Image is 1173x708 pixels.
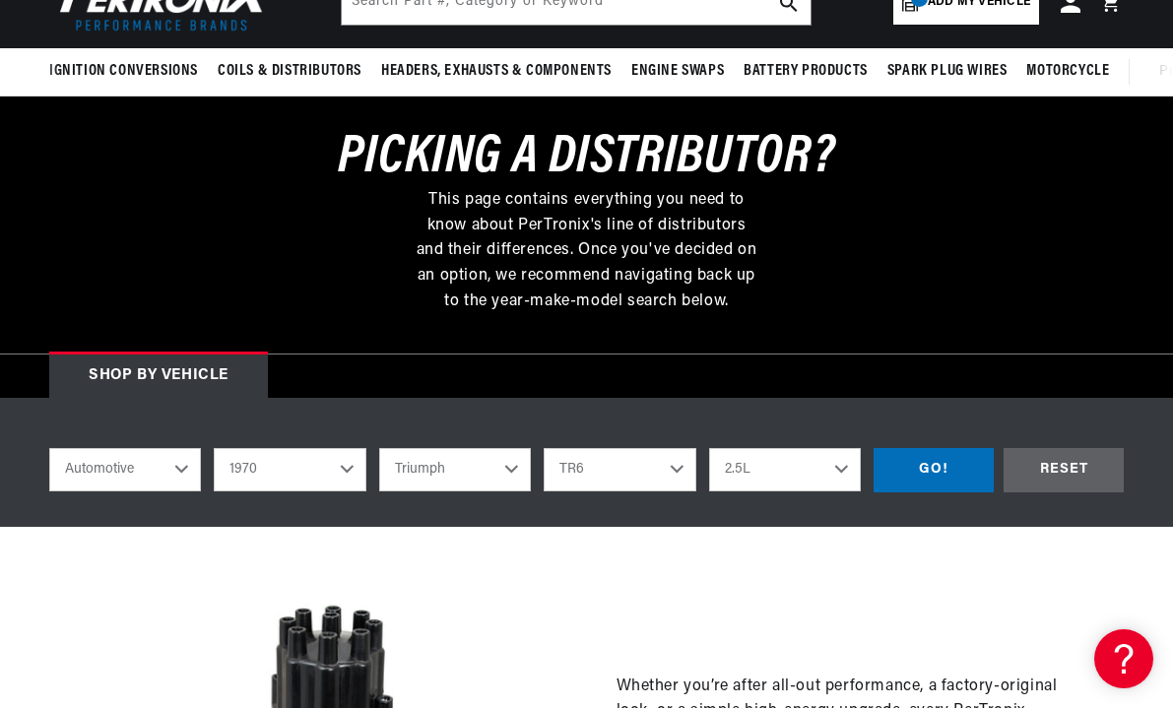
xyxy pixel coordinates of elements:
span: Coils & Distributors [218,61,361,82]
summary: Headers, Exhausts & Components [371,48,621,95]
span: Engine Swaps [631,61,724,82]
h3: Picking a Distributor? [338,136,835,182]
span: Ignition Conversions [49,61,198,82]
select: Model [544,448,695,491]
select: Year [214,448,365,491]
span: Spark Plug Wires [887,61,1008,82]
summary: Ignition Conversions [49,48,208,95]
div: GO! [874,448,994,492]
summary: Motorcycle [1016,48,1119,95]
summary: Engine Swaps [621,48,734,95]
div: RESET [1004,448,1124,492]
select: Ride Type [49,448,201,491]
select: Make [379,448,531,491]
span: Headers, Exhausts & Components [381,61,612,82]
div: Shop by vehicle [49,354,268,398]
summary: Spark Plug Wires [878,48,1017,95]
span: Battery Products [744,61,868,82]
p: This page contains everything you need to know about PerTronix's line of distributors and their d... [414,188,760,314]
span: Motorcycle [1026,61,1109,82]
select: Engine [709,448,861,491]
summary: Coils & Distributors [208,48,371,95]
summary: Battery Products [734,48,878,95]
